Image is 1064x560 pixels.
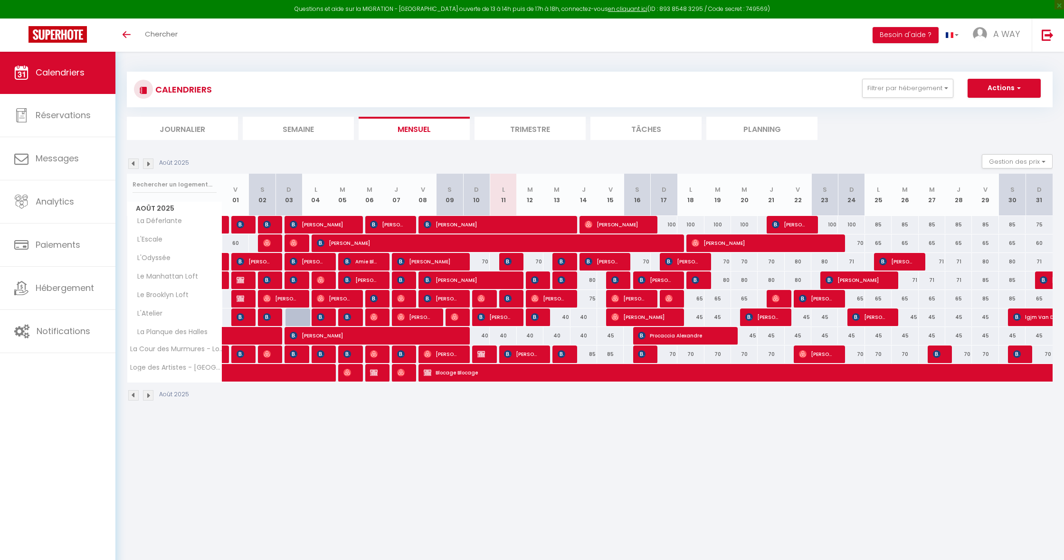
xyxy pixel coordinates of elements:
[651,174,677,216] th: 17
[731,271,758,289] div: 80
[919,253,945,271] div: 71
[945,308,972,326] div: 45
[129,364,224,371] span: Loge des Artistes - [GEOGRAPHIC_DATA]
[129,271,200,282] span: Le Manhattan Loft
[838,234,864,252] div: 70
[502,185,505,194] abbr: L
[222,234,249,252] div: 60
[554,185,560,194] abbr: M
[865,216,892,233] div: 85
[477,345,486,363] span: Blocage Blocage
[590,117,702,140] li: Tâches
[36,152,79,164] span: Messages
[919,234,945,252] div: 65
[129,345,224,353] span: La Cour des Murmures - Logis central d'exception -
[370,289,379,308] span: [PERSON_NAME]
[677,308,704,326] div: 45
[343,345,352,363] span: Boaz Burkunk
[945,327,972,345] div: 45
[263,308,272,326] span: [PERSON_NAME]
[133,176,217,193] input: Rechercher un logement...
[973,27,987,41] img: ...
[811,253,838,271] div: 80
[611,271,620,289] span: [PERSON_NAME]
[972,216,998,233] div: 85
[504,289,513,308] span: [PERSON_NAME]
[706,117,817,140] li: Planning
[785,308,811,326] div: 45
[677,290,704,308] div: 65
[367,185,372,194] abbr: M
[222,345,227,364] a: [PERSON_NAME]
[129,234,165,245] span: L'Escale
[745,308,781,326] span: [PERSON_NAME]
[999,216,1026,233] div: 85
[475,117,586,140] li: Trimestre
[463,327,490,345] div: 40
[237,308,246,326] span: [PERSON_NAME]
[731,345,758,363] div: 70
[838,345,864,363] div: 70
[1013,345,1022,363] span: [PERSON_NAME]
[966,19,1032,52] a: ... A WAY
[36,109,91,121] span: Réservations
[504,345,540,363] span: [PERSON_NAME]
[138,19,185,52] a: Chercher
[243,117,354,140] li: Semaine
[531,308,540,326] span: [PERSON_NAME]
[919,216,945,233] div: 85
[370,345,379,363] span: [PERSON_NAME]
[902,185,908,194] abbr: M
[290,345,299,363] span: [PERSON_NAME]
[838,327,864,345] div: 45
[36,239,80,251] span: Paiements
[689,185,692,194] abbr: L
[37,325,90,337] span: Notifications
[651,216,677,233] div: 100
[317,345,326,363] span: [PERSON_NAME]
[638,271,674,289] span: [PERSON_NAME]
[129,290,191,300] span: Le Brooklyn Loft
[263,345,272,363] span: [PERSON_NAME]
[543,308,570,326] div: 40
[370,215,406,233] span: [PERSON_NAME]
[517,327,543,345] div: 40
[237,289,246,308] span: Blocage Blocage
[343,271,379,289] span: [PERSON_NAME]
[892,345,918,363] div: 70
[877,185,880,194] abbr: L
[823,185,827,194] abbr: S
[919,271,945,289] div: 71
[424,345,459,363] span: [PERSON_NAME]
[290,271,299,289] span: [PERSON_NAME]
[343,252,379,271] span: Amie Blackaby
[570,345,597,363] div: 85
[811,308,838,326] div: 45
[527,185,533,194] abbr: M
[597,327,624,345] div: 45
[437,174,463,216] th: 09
[286,185,291,194] abbr: D
[451,308,460,326] span: [PERSON_NAME]
[1010,185,1015,194] abbr: S
[129,327,210,337] span: La Planque des Halles
[758,253,784,271] div: 70
[477,308,513,326] span: [PERSON_NAME]
[447,185,452,194] abbr: S
[879,252,915,271] span: [PERSON_NAME]
[290,215,352,233] span: [PERSON_NAME]
[945,290,972,308] div: 65
[665,252,701,271] span: [PERSON_NAME]
[957,185,960,194] abbr: J
[570,174,597,216] th: 14
[317,289,352,308] span: [PERSON_NAME]
[490,174,516,216] th: 11
[677,216,704,233] div: 100
[715,185,721,194] abbr: M
[477,289,486,308] span: [PERSON_NAME]
[993,28,1020,40] span: A WAY
[785,253,811,271] div: 80
[785,174,811,216] th: 22
[638,327,727,345] span: Procaccia Alexandre
[983,185,988,194] abbr: V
